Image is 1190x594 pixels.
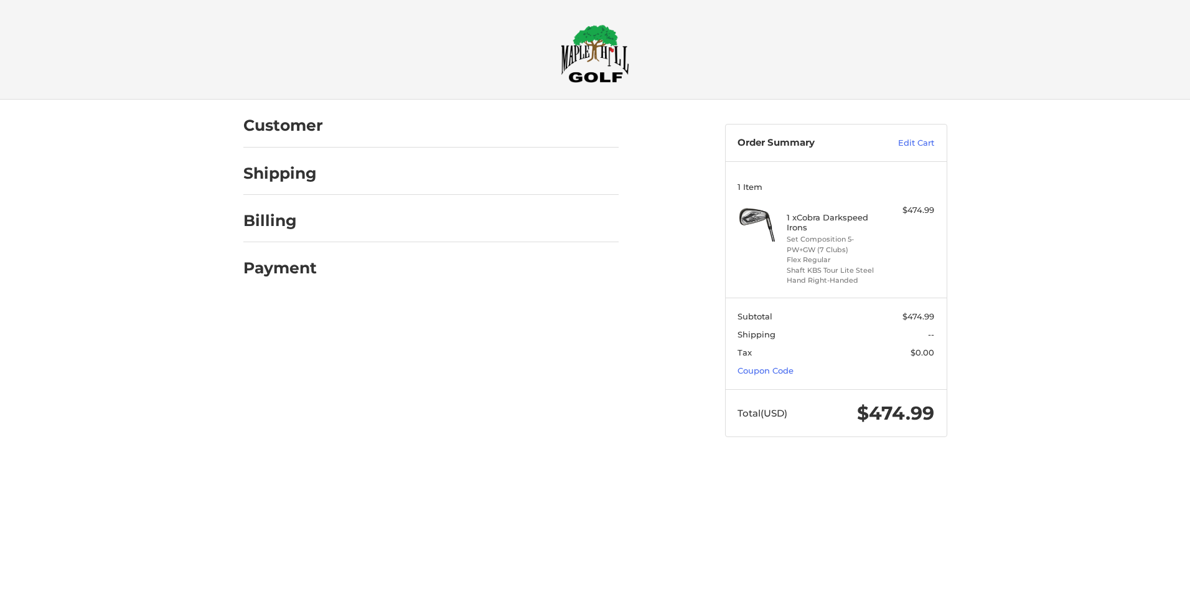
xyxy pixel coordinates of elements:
[857,402,934,425] span: $474.99
[928,329,934,339] span: --
[787,234,882,255] li: Set Composition 5-PW+GW (7 Clubs)
[738,137,871,149] h3: Order Summary
[787,275,882,286] li: Hand Right-Handed
[561,24,629,83] img: Maple Hill Golf
[738,329,775,339] span: Shipping
[738,365,794,375] a: Coupon Code
[243,116,323,135] h2: Customer
[787,265,882,276] li: Shaft KBS Tour Lite Steel
[911,347,934,357] span: $0.00
[1087,560,1190,594] iframe: Google Customer Reviews
[738,347,752,357] span: Tax
[738,311,772,321] span: Subtotal
[871,137,934,149] a: Edit Cart
[787,255,882,265] li: Flex Regular
[243,211,316,230] h2: Billing
[12,540,148,582] iframe: Gorgias live chat messenger
[738,182,934,192] h3: 1 Item
[243,258,317,278] h2: Payment
[738,407,787,419] span: Total (USD)
[902,311,934,321] span: $474.99
[885,204,934,217] div: $474.99
[787,212,882,233] h4: 1 x Cobra Darkspeed Irons
[243,164,317,183] h2: Shipping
